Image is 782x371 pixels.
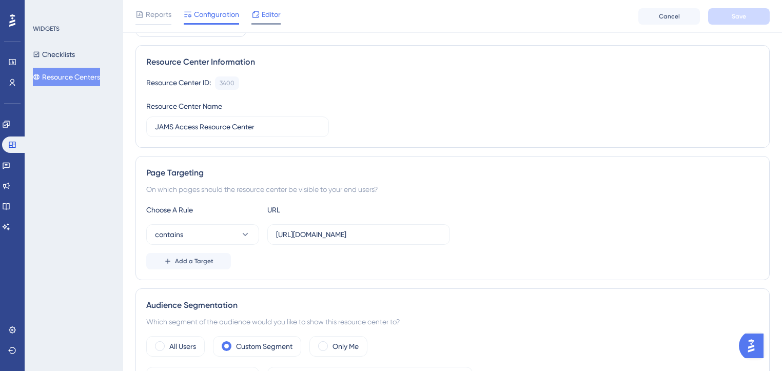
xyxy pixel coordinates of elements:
[333,340,359,353] label: Only Me
[146,56,759,68] div: Resource Center Information
[155,228,183,241] span: contains
[194,8,239,21] span: Configuration
[33,68,100,86] button: Resource Centers
[146,8,171,21] span: Reports
[276,229,441,240] input: yourwebsite.com/path
[146,183,759,196] div: On which pages should the resource center be visible to your end users?
[146,253,231,269] button: Add a Target
[146,100,222,112] div: Resource Center Name
[175,257,213,265] span: Add a Target
[169,340,196,353] label: All Users
[267,204,380,216] div: URL
[659,12,680,21] span: Cancel
[638,8,700,25] button: Cancel
[146,299,759,311] div: Audience Segmentation
[33,25,60,33] div: WIDGETS
[146,76,211,90] div: Resource Center ID:
[262,8,281,21] span: Editor
[732,12,746,21] span: Save
[739,330,770,361] iframe: UserGuiding AI Assistant Launcher
[146,224,259,245] button: contains
[708,8,770,25] button: Save
[236,340,292,353] label: Custom Segment
[155,121,320,132] input: Type your Resource Center name
[146,167,759,179] div: Page Targeting
[33,45,75,64] button: Checklists
[146,204,259,216] div: Choose A Rule
[146,316,759,328] div: Which segment of the audience would you like to show this resource center to?
[220,79,234,87] div: 3400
